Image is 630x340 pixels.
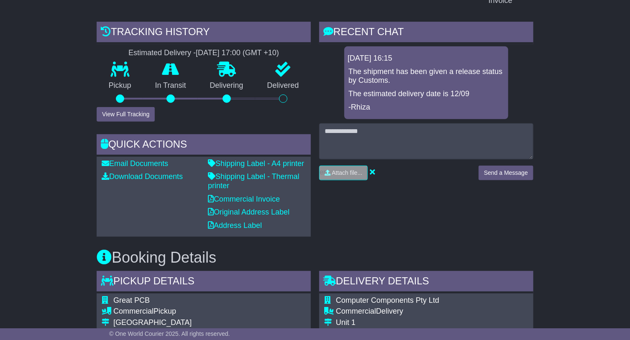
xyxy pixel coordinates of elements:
[113,296,150,304] span: Great PCB
[113,307,154,315] span: Commercial
[348,54,505,63] div: [DATE] 16:15
[348,103,504,112] p: -Rhiza
[319,22,533,44] div: RECENT CHAT
[208,159,304,168] a: Shipping Label - A4 printer
[102,159,168,168] a: Email Documents
[198,81,255,90] p: Delivering
[336,327,497,336] div: [STREET_ADDRESS][PERSON_NAME]
[97,49,311,58] div: Estimated Delivery -
[319,271,533,294] div: Delivery Details
[109,330,230,337] span: © One World Courier 2025. All rights reserved.
[97,107,155,122] button: View Full Tracking
[336,307,376,315] span: Commercial
[255,81,311,90] p: Delivered
[208,208,289,216] a: Original Address Label
[208,195,280,203] a: Commercial Invoice
[208,172,300,190] a: Shipping Label - Thermal printer
[97,134,311,157] div: Quick Actions
[196,49,279,58] div: [DATE] 17:00 (GMT +10)
[113,307,306,316] div: Pickup
[208,221,262,230] a: Address Label
[113,327,306,336] div: [STREET_ADDRESS]
[97,271,311,294] div: Pickup Details
[97,249,533,266] h3: Booking Details
[336,307,497,316] div: Delivery
[348,67,504,85] p: The shipment has been given a release status by Customs.
[113,318,306,327] div: [GEOGRAPHIC_DATA]
[143,81,198,90] p: In Transit
[348,89,504,99] p: The estimated delivery date is 12/09
[97,81,143,90] p: Pickup
[336,296,439,304] span: Computer Components Pty Ltd
[102,172,183,181] a: Download Documents
[336,318,497,327] div: Unit 1
[479,166,533,180] button: Send a Message
[97,22,311,44] div: Tracking history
